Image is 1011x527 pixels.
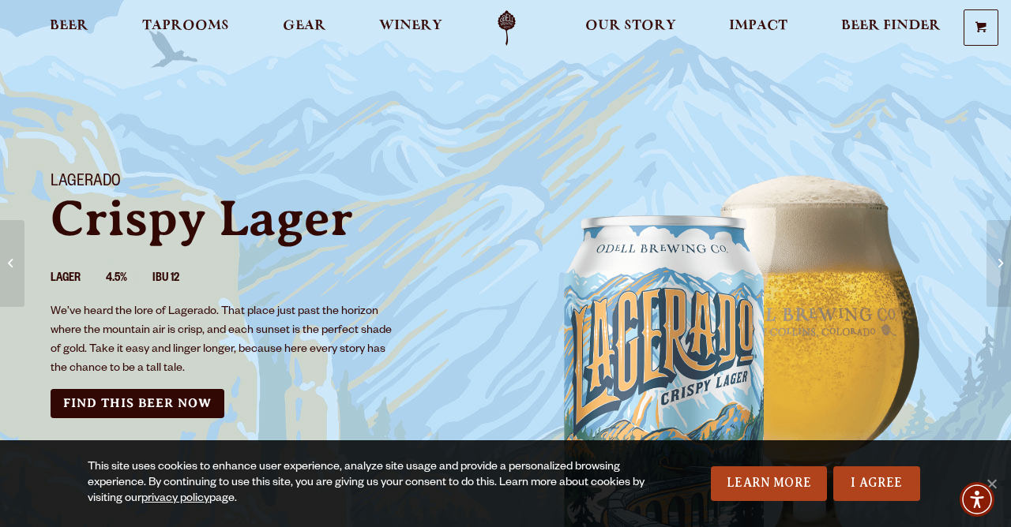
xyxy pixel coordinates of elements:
[719,10,798,46] a: Impact
[51,303,400,379] p: We’ve heard the lore of Lagerado. That place just past the horizon where the mountain air is cris...
[152,269,205,290] li: IBU 12
[283,20,326,32] span: Gear
[141,493,209,506] a: privacy policy
[711,466,827,501] a: Learn More
[106,269,152,290] li: 4.5%
[142,20,229,32] span: Taprooms
[379,20,442,32] span: Winery
[51,389,224,418] a: Find this Beer Now
[272,10,336,46] a: Gear
[88,460,647,507] div: This site uses cookies to enhance user experience, analyze site usage and provide a personalized ...
[39,10,99,46] a: Beer
[51,269,106,290] li: Lager
[50,20,88,32] span: Beer
[831,10,951,46] a: Beer Finder
[575,10,686,46] a: Our Story
[369,10,453,46] a: Winery
[51,193,487,244] p: Crispy Lager
[132,10,239,46] a: Taprooms
[51,173,487,193] h1: Lagerado
[833,466,920,501] a: I Agree
[477,10,536,46] a: Odell Home
[841,20,941,32] span: Beer Finder
[960,482,994,517] div: Accessibility Menu
[585,20,676,32] span: Our Story
[729,20,787,32] span: Impact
